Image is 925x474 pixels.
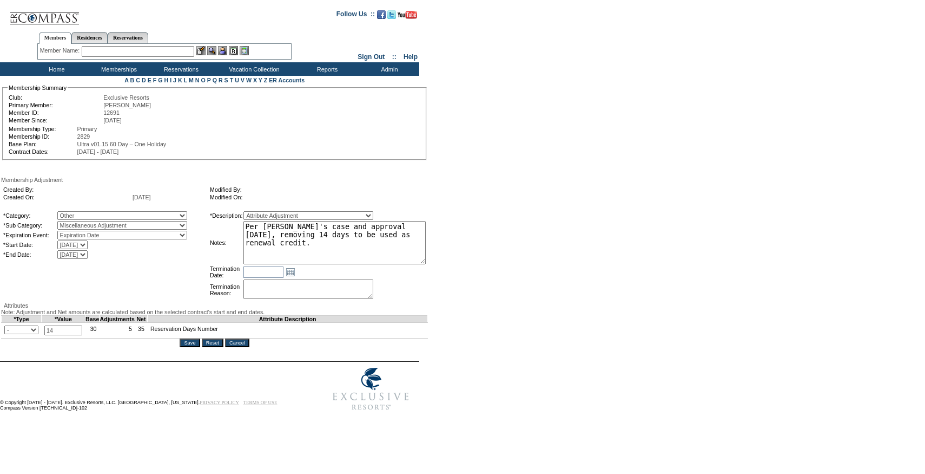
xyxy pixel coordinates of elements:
span: [DATE] - [DATE] [77,148,119,155]
td: Admin [357,62,419,76]
img: Exclusive Resorts [322,362,419,416]
td: *Start Date: [3,241,56,249]
div: Membership Adjustment [1,177,428,183]
img: Reservations [229,46,238,55]
td: Membership ID: [9,133,76,140]
a: U [235,77,239,83]
a: D [142,77,146,83]
span: [DATE] [133,194,151,200]
img: Subscribe to our YouTube Channel [398,11,417,19]
td: *Type [2,316,42,323]
a: W [246,77,252,83]
a: C [136,77,140,83]
td: Base [85,316,100,323]
span: Primary [77,126,97,132]
a: Z [264,77,268,83]
td: Reservations [149,62,211,76]
a: Members [39,32,72,44]
td: Reservation Days Number [147,323,428,339]
td: 30 [85,323,100,339]
a: J [173,77,176,83]
a: Follow us on Twitter [387,14,396,20]
input: Save [180,339,200,347]
td: Contract Dates: [9,148,76,155]
legend: Membership Summary [8,85,68,91]
td: Member ID: [9,109,102,116]
a: F [153,77,157,83]
span: :: [392,53,397,61]
span: Ultra v01.15 60 Day – One Holiday [77,141,167,147]
td: Created By: [3,186,131,193]
td: Termination Reason: [210,280,242,300]
div: Member Name: [40,46,82,55]
a: ER Accounts [269,77,305,83]
a: Subscribe to our YouTube Channel [398,14,417,20]
a: T [230,77,234,83]
td: Primary Member: [9,102,102,108]
a: Q [213,77,217,83]
a: K [178,77,182,83]
a: O [201,77,205,83]
td: Net [135,316,148,323]
a: PRIVACY POLICY [200,400,239,405]
td: Memberships [87,62,149,76]
td: Member Since: [9,117,102,124]
a: N [195,77,200,83]
a: Residences [71,32,108,43]
a: Become our fan on Facebook [377,14,386,20]
td: Attribute Description [147,316,428,323]
td: *Expiration Event: [3,231,56,239]
td: *End Date: [3,250,56,259]
td: Follow Us :: [336,9,375,22]
a: B [130,77,135,83]
td: Membership Type: [9,126,76,132]
span: 12691 [103,109,120,116]
span: Exclusive Resorts [103,94,149,101]
td: *Description: [210,211,242,220]
img: Impersonate [218,46,227,55]
span: [DATE] [103,117,122,124]
div: Attributes [1,302,428,309]
a: Help [404,53,418,61]
a: Open the calendar popup. [285,266,296,278]
td: Vacation Collection [211,62,295,76]
td: Adjustments [100,316,135,323]
span: 2829 [77,133,90,140]
a: L [184,77,187,83]
a: X [253,77,257,83]
img: b_edit.gif [196,46,206,55]
a: V [241,77,245,83]
td: Termination Date: [210,265,242,278]
a: Y [259,77,262,83]
a: G [158,77,162,83]
td: Notes: [210,221,242,264]
textarea: Per [PERSON_NAME]'s case and approval [DATE], removing 14 days to be used as renewal credit. [243,221,426,264]
td: Base Plan: [9,141,76,147]
td: Reports [295,62,357,76]
a: S [224,77,228,83]
td: Home [24,62,87,76]
img: Compass Home [9,3,80,25]
a: M [189,77,194,83]
td: *Sub Category: [3,221,56,230]
input: Cancel [225,339,249,347]
a: I [170,77,171,83]
a: Reservations [108,32,148,43]
td: Created On: [3,194,131,200]
span: [PERSON_NAME] [103,102,151,108]
td: 5 [100,323,135,339]
td: Modified On: [210,194,412,200]
a: H [164,77,168,83]
a: E [148,77,151,83]
a: A [124,77,128,83]
td: *Value [42,316,85,323]
div: Note: Adjustment and Net amounts are calculated based on the selected contract's start and end da... [1,309,428,315]
a: P [207,77,211,83]
td: *Category: [3,211,56,220]
img: Become our fan on Facebook [377,10,386,19]
a: R [219,77,223,83]
td: Club: [9,94,102,101]
img: Follow us on Twitter [387,10,396,19]
a: TERMS OF USE [243,400,277,405]
td: 35 [135,323,148,339]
